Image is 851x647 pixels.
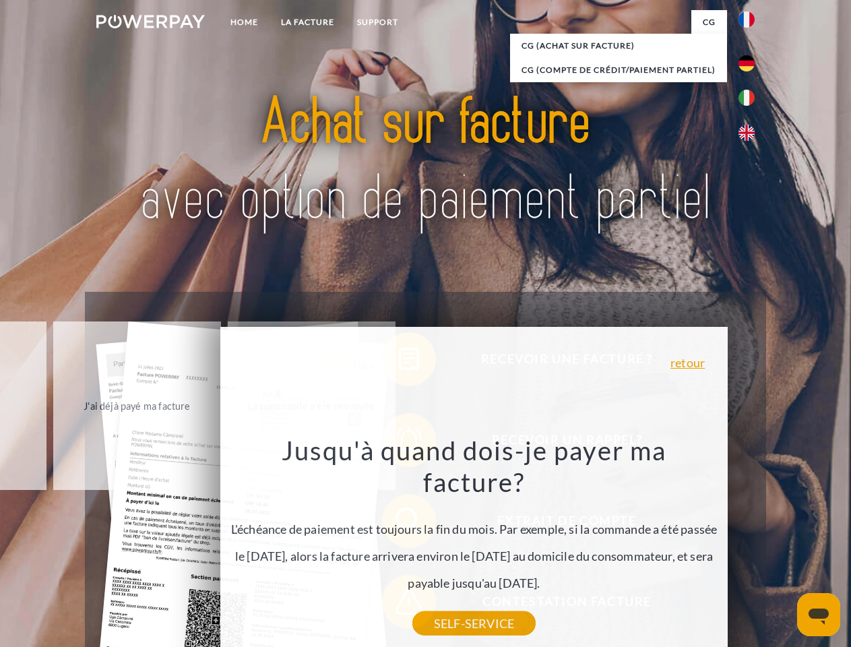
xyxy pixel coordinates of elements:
img: fr [738,11,755,28]
img: de [738,55,755,71]
a: Support [346,10,410,34]
a: retour [670,357,705,369]
div: J'ai déjà payé ma facture [61,396,213,414]
a: CG (Compte de crédit/paiement partiel) [510,58,727,82]
img: en [738,125,755,141]
a: Home [219,10,270,34]
a: CG (achat sur facture) [510,34,727,58]
a: CG [691,10,727,34]
a: SELF-SERVICE [412,611,536,636]
img: title-powerpay_fr.svg [129,65,722,258]
img: it [738,90,755,106]
iframe: Bouton de lancement de la fenêtre de messagerie [797,593,840,636]
h3: Jusqu'à quand dois-je payer ma facture? [228,434,720,499]
div: L'échéance de paiement est toujours la fin du mois. Par exemple, si la commande a été passée le [... [228,434,720,623]
img: logo-powerpay-white.svg [96,15,205,28]
a: LA FACTURE [270,10,346,34]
